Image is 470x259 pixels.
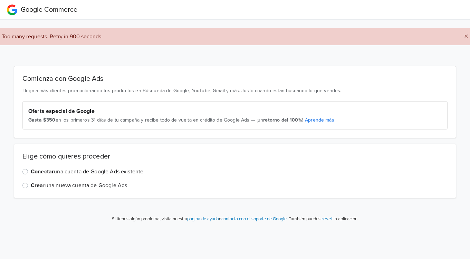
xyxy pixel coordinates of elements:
[187,216,219,222] a: página de ayuda
[22,152,448,161] h2: Elige cómo quieres proceder
[305,117,334,123] a: Aprende más
[31,182,45,189] strong: Crear
[22,75,448,83] h2: Comienza con Google Ads
[31,168,54,175] strong: Conectar
[28,108,95,115] strong: Oferta especial de Google
[263,117,304,123] strong: retorno del 100%!
[43,117,56,123] strong: $350
[28,117,442,124] div: en los primeros 31 días de tu campaña y recibe todo de vuelta en crédito de Google Ads — ¡un
[322,215,333,223] button: reset
[21,6,77,14] span: Google Commerce
[22,87,448,94] p: Llega a más clientes promocionando tus productos en Búsqueda de Google, YouTube, Gmail y más. Jus...
[31,167,143,176] label: una cuenta de Google Ads existente
[221,216,287,222] a: contacta con el soporte de Google
[112,216,288,223] p: Si tienes algún problema, visita nuestra o .
[2,33,103,40] span: Too many requests. Retry in 900 seconds.
[31,181,127,190] label: una nueva cuenta de Google Ads
[464,31,468,41] span: ×
[288,215,358,223] p: También puedes la aplicación.
[28,117,42,123] strong: Gasta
